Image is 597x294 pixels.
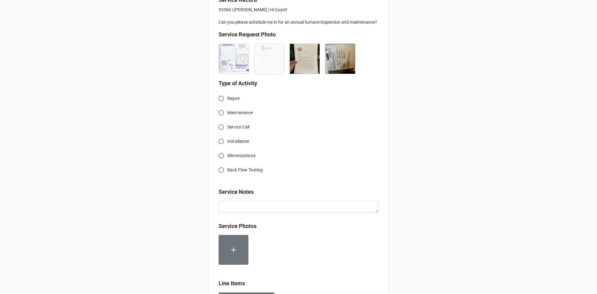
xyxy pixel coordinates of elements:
[227,152,256,159] span: Winterizations
[219,41,254,74] div: Document_20251015_0001.pdf
[219,279,245,288] label: Line Items
[254,44,284,74] img: Gvf9uj6ifpFZunRUInaUVN5ijY0uDWw0ybeCSnW7X3w
[219,79,257,88] label: Type of Activity
[219,188,254,196] label: Service Notes
[254,41,289,74] div: Document_20251015_0002.pdf
[325,44,355,74] img: jrfSDNAnuBitoMNADTlhYS4NtaWfCq449gEKH-RBes8
[227,167,263,173] span: Back Flow Testing
[227,110,253,116] span: Maintenance
[219,7,378,25] p: 33360 | [PERSON_NAME] | Hi Guys!! Can you please schedule me in for an annual furnace inspection ...
[227,95,240,102] span: Repair
[290,44,320,74] img: fKsRDOzfWiKGhPzS01tTC0e8U3-m6yKY-FhY5nEZ7Go
[219,44,249,74] img: ag2ugNdvgaHzoQgZmKSjct_igQ20JrLR1y-OIZb6Tq8
[325,41,360,74] div: 2025-10-15 10.18.32.jpg
[219,222,257,231] label: Service Photos
[219,31,276,38] b: Service Request Photo
[227,138,250,145] span: Installation
[289,41,325,74] div: 2025-10-15 10.18.32.jpg
[227,124,250,130] span: Service Call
